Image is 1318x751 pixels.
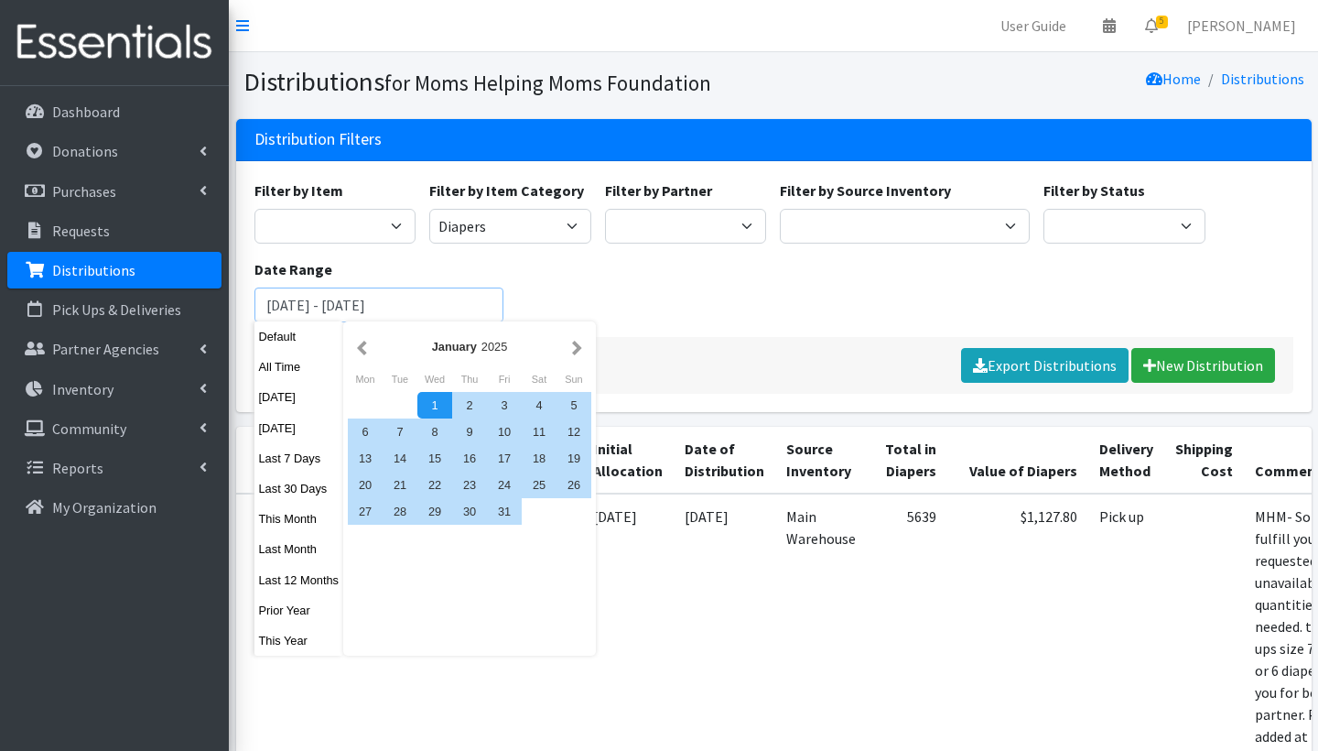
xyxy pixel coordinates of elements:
[348,419,383,445] div: 6
[429,180,584,201] label: Filter by Item Category
[556,472,591,498] div: 26
[986,7,1081,44] a: User Guide
[487,392,522,419] div: 3
[52,498,157,517] p: My Organization
[254,627,344,654] button: This Year
[1131,348,1275,383] a: New Distribution
[348,472,383,498] div: 20
[383,498,417,525] div: 28
[674,427,775,494] th: Date of Distribution
[961,348,1129,383] a: Export Distributions
[1172,7,1311,44] a: [PERSON_NAME]
[452,498,487,525] div: 30
[556,392,591,419] div: 5
[52,142,118,160] p: Donations
[236,427,309,494] th: ID
[417,498,452,525] div: 29
[1146,70,1201,88] a: Home
[487,445,522,472] div: 17
[1088,427,1164,494] th: Delivery Method
[7,12,221,73] img: HumanEssentials
[383,472,417,498] div: 21
[7,252,221,288] a: Distributions
[254,258,332,280] label: Date Range
[52,380,113,398] p: Inventory
[52,459,103,477] p: Reports
[487,472,522,498] div: 24
[52,300,181,319] p: Pick Ups & Deliveries
[780,180,951,201] label: Filter by Source Inventory
[254,536,344,562] button: Last Month
[522,367,556,391] div: Saturday
[254,384,344,410] button: [DATE]
[7,371,221,408] a: Inventory
[1221,70,1304,88] a: Distributions
[254,415,344,441] button: [DATE]
[487,419,522,445] div: 10
[254,445,344,472] button: Last 7 Days
[487,367,522,391] div: Friday
[7,173,221,210] a: Purchases
[432,340,477,354] strong: January
[487,498,522,525] div: 31
[254,567,344,593] button: Last 12 Months
[243,66,767,98] h1: Distributions
[522,419,556,445] div: 11
[348,445,383,472] div: 13
[417,367,452,391] div: Wednesday
[52,261,135,279] p: Distributions
[7,212,221,249] a: Requests
[481,340,507,354] span: 2025
[254,597,344,624] button: Prior Year
[417,445,452,472] div: 15
[556,445,591,472] div: 19
[52,340,159,358] p: Partner Agencies
[7,93,221,130] a: Dashboard
[522,472,556,498] div: 25
[384,70,711,96] small: for Moms Helping Moms Foundation
[775,427,867,494] th: Source Inventory
[556,419,591,445] div: 12
[1130,7,1172,44] a: 5
[1156,16,1168,28] span: 5
[605,180,712,201] label: Filter by Partner
[1164,427,1244,494] th: Shipping Cost
[348,498,383,525] div: 27
[7,331,221,367] a: Partner Agencies
[417,392,452,419] div: 1
[7,291,221,328] a: Pick Ups & Deliveries
[452,445,487,472] div: 16
[1043,180,1145,201] label: Filter by Status
[254,506,344,532] button: This Month
[348,367,383,391] div: Monday
[254,475,344,502] button: Last 30 Days
[452,472,487,498] div: 23
[452,392,487,419] div: 2
[556,367,591,391] div: Sunday
[383,445,417,472] div: 14
[52,103,120,121] p: Dashboard
[7,489,221,526] a: My Organization
[417,419,452,445] div: 8
[7,133,221,169] a: Donations
[52,182,116,201] p: Purchases
[254,180,343,201] label: Filter by Item
[522,392,556,419] div: 4
[383,367,417,391] div: Tuesday
[7,410,221,447] a: Community
[254,354,344,380] button: All Time
[452,367,487,391] div: Thursday
[254,288,504,322] input: January 1, 2011 - December 31, 2011
[452,419,487,445] div: 9
[254,130,382,149] h3: Distribution Filters
[7,450,221,486] a: Reports
[52,222,110,240] p: Requests
[867,427,947,494] th: Total in Diapers
[947,427,1088,494] th: Value of Diapers
[52,419,126,438] p: Community
[417,472,452,498] div: 22
[254,323,344,350] button: Default
[522,445,556,472] div: 18
[582,427,674,494] th: Initial Allocation
[383,419,417,445] div: 7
